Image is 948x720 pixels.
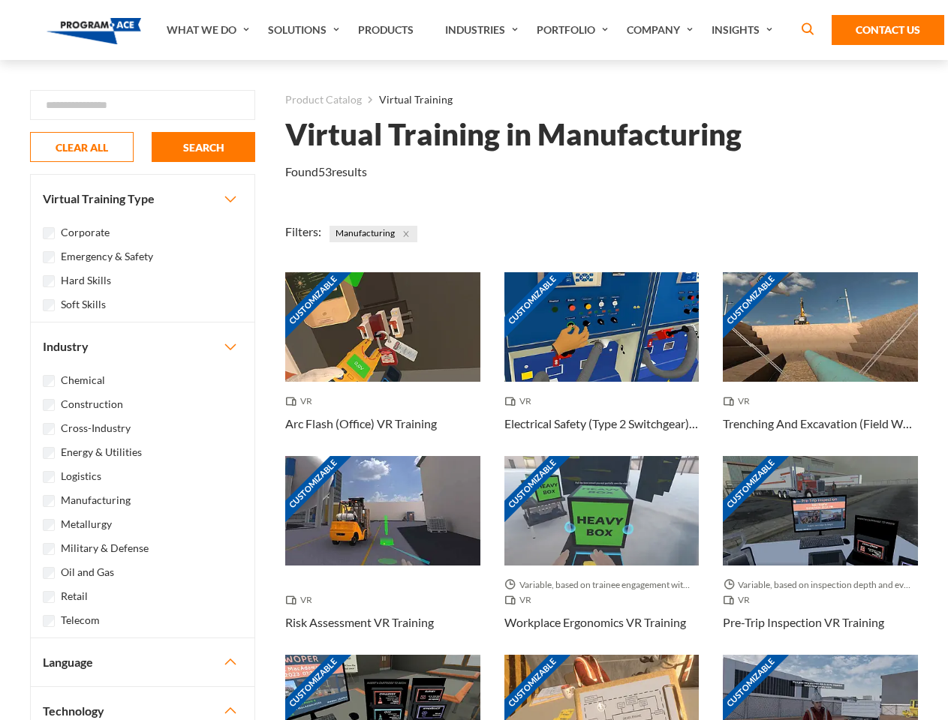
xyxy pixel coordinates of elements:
a: Customizable Thumbnail - Risk Assessment VR Training VR Risk Assessment VR Training [285,456,480,655]
em: 53 [318,164,332,178]
nav: breadcrumb [285,90,918,109]
span: VR [285,592,318,607]
input: Hard Skills [43,275,55,287]
label: Telecom [61,612,100,628]
p: Found results [285,163,367,181]
label: Oil and Gas [61,564,114,580]
label: Cross-Industry [61,420,131,436]
h3: Arc Flash (Office) VR Training [285,415,437,433]
h3: Pre-Trip Inspection VR Training [723,613,884,631]
button: CLEAR ALL [30,132,134,162]
input: Logistics [43,471,55,483]
button: Close [398,226,414,242]
input: Cross-Industry [43,423,55,435]
label: Chemical [61,372,105,388]
input: Chemical [43,375,55,387]
span: VR [285,394,318,409]
label: Corporate [61,224,110,241]
input: Retail [43,591,55,603]
a: Customizable Thumbnail - Pre-Trip Inspection VR Training Variable, based on inspection depth and ... [723,456,918,655]
span: VR [723,592,756,607]
input: Oil and Gas [43,567,55,579]
span: Manufacturing [330,226,417,242]
span: VR [723,394,756,409]
a: Customizable Thumbnail - Workplace Ergonomics VR Training Variable, based on trainee engagement w... [504,456,700,655]
span: Variable, based on trainee engagement with exercises. [504,577,700,592]
a: Customizable Thumbnail - Electrical Safety (Type 2 Switchgear) VR Training VR Electrical Safety (... [504,272,700,456]
img: Program-Ace [47,18,142,44]
input: Corporate [43,227,55,239]
input: Military & Defense [43,543,55,555]
a: Customizable Thumbnail - Trenching And Excavation (Field Work) VR Training VR Trenching And Excav... [723,272,918,456]
label: Hard Skills [61,272,111,289]
a: Product Catalog [285,90,362,109]
span: VR [504,394,537,409]
input: Construction [43,399,55,411]
h1: Virtual Training in Manufacturing [285,121,742,148]
h3: Risk Assessment VR Training [285,613,434,631]
label: Manufacturing [61,492,131,508]
input: Emergency & Safety [43,251,55,263]
label: Soft Skills [61,296,106,313]
input: Manufacturing [43,495,55,507]
li: Virtual Training [362,90,453,109]
span: Filters: [285,224,321,238]
h3: Workplace Ergonomics VR Training [504,613,686,631]
input: Metallurgy [43,519,55,531]
label: Construction [61,396,123,412]
input: Telecom [43,615,55,627]
h3: Trenching And Excavation (Field Work) VR Training [723,415,918,433]
a: Contact Us [832,15,944,45]
a: Customizable Thumbnail - Arc Flash (Office) VR Training VR Arc Flash (Office) VR Training [285,272,480,456]
label: Metallurgy [61,516,112,532]
label: Retail [61,588,88,604]
label: Emergency & Safety [61,248,153,265]
h3: Electrical Safety (Type 2 Switchgear) VR Training [504,415,700,433]
span: Variable, based on inspection depth and event interaction. [723,577,918,592]
label: Logistics [61,468,101,484]
input: Soft Skills [43,299,55,311]
label: Military & Defense [61,540,149,556]
input: Energy & Utilities [43,447,55,459]
label: Energy & Utilities [61,444,142,460]
button: Virtual Training Type [31,175,254,223]
span: VR [504,592,537,607]
button: Industry [31,322,254,370]
button: Language [31,638,254,686]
